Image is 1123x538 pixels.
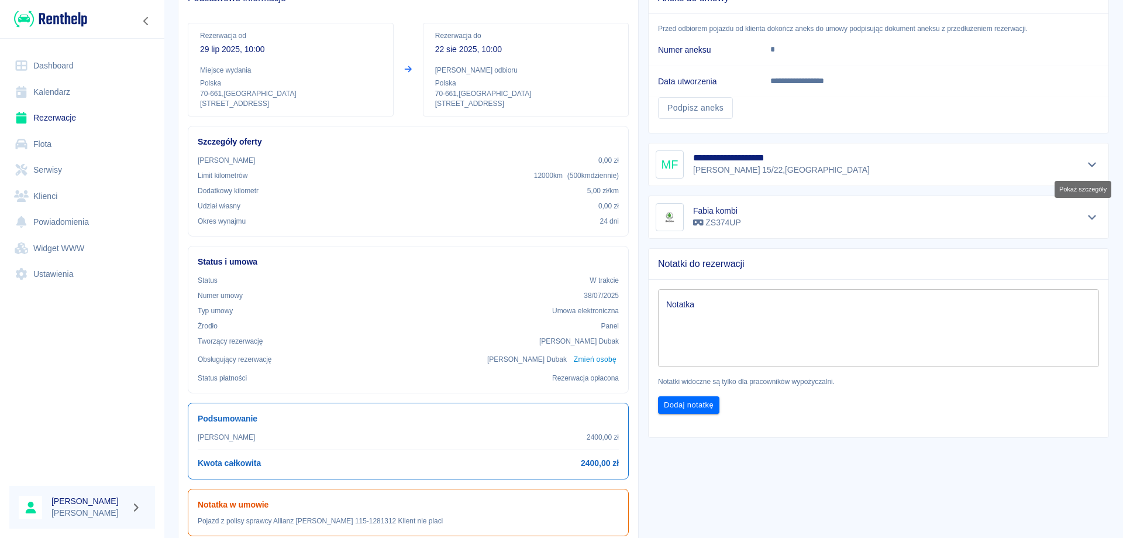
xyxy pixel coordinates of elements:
button: Zmień osobę [571,351,619,368]
p: [PERSON_NAME] [198,432,255,443]
p: Rezerwacja do [435,30,616,41]
p: Obsługujący rezerwację [198,354,272,365]
h6: Status i umowa [198,256,619,268]
div: Pokaż szczegóły [1055,181,1111,198]
a: Kalendarz [9,79,155,105]
h6: 2400,00 zł [581,457,619,470]
p: Numer umowy [198,290,243,301]
h6: Notatka w umowie [198,499,619,511]
a: Widget WWW [9,235,155,262]
p: Przed odbiorem pojazdu od klienta dokończ aneks do umowy podpisując dokument aneksu z przedłużeni... [649,23,1108,34]
span: Notatki do rezerwacji [658,258,1099,270]
p: Polska [435,78,616,88]
p: 29 lip 2025, 10:00 [200,43,381,56]
a: Flota [9,131,155,157]
p: 0,00 zł [598,155,619,166]
a: Klienci [9,183,155,210]
p: Udział własny [198,201,240,211]
p: [PERSON_NAME] Dubak [487,354,567,365]
p: 0,00 zł [598,201,619,211]
p: Typ umowy [198,306,233,316]
p: 2400,00 zł [587,432,619,443]
h6: Podsumowanie [198,413,619,425]
div: MF [656,150,684,179]
p: Rezerwacja opłacona [552,373,619,383]
p: Żrodło [198,321,218,331]
p: 12000 km [534,170,619,181]
button: Zwiń nawigację [137,13,155,29]
p: [PERSON_NAME] [198,155,255,166]
h6: Fabia kombi [693,205,741,217]
p: Notatki widoczne są tylko dla pracowników wypożyczalni. [658,376,1099,387]
p: Status [198,275,218,286]
h6: Data utworzenia [658,76,752,87]
button: Pokaż szczegóły [1083,209,1102,225]
p: [STREET_ADDRESS] [435,99,616,109]
p: Panel [601,321,619,331]
p: [PERSON_NAME] [51,507,126,519]
a: Serwisy [9,157,155,183]
img: Image [658,205,681,229]
p: 70-661 , [GEOGRAPHIC_DATA] [200,88,381,99]
p: 22 sie 2025, 10:00 [435,43,616,56]
p: [PERSON_NAME] Dubak [539,336,619,347]
a: Ustawienia [9,261,155,287]
a: Podpisz aneks [658,97,733,119]
p: Status płatności [198,373,247,383]
p: Dodatkowy kilometr [198,186,259,196]
p: [PERSON_NAME] odbioru [435,65,616,76]
p: Limit kilometrów [198,170,247,181]
p: ZS374UP [693,217,741,229]
p: 24 dni [600,216,619,227]
p: Tworzący rezerwację [198,336,263,347]
p: Rezerwacja od [200,30,381,41]
p: 70-661 , [GEOGRAPHIC_DATA] [435,88,616,99]
span: ( 500 km dziennie ) [567,172,619,180]
a: Renthelp logo [9,9,87,29]
p: Polska [200,78,381,88]
p: Okres wynajmu [198,216,246,227]
h6: Kwota całkowita [198,457,261,470]
p: 5,00 zł /km [587,186,619,196]
p: Umowa elektroniczna [552,306,619,316]
h6: [PERSON_NAME] [51,495,126,507]
button: Pokaż szczegóły [1083,156,1102,173]
a: Powiadomienia [9,209,155,235]
p: Pojazd z polisy sprawcy Allianz [PERSON_NAME] 115-1281312 Klient nie placi [198,516,619,526]
p: 38/07/2025 [584,290,619,301]
p: Miejsce wydania [200,65,381,76]
h6: Numer aneksu [658,44,752,56]
img: Renthelp logo [14,9,87,29]
a: Rezerwacje [9,105,155,131]
h6: Szczegóły oferty [198,136,619,148]
p: [STREET_ADDRESS] [200,99,381,109]
p: [PERSON_NAME] 15/22 , [GEOGRAPHIC_DATA] [693,164,870,176]
button: Dodaj notatkę [658,396,719,414]
a: Dashboard [9,53,155,79]
p: W trakcie [590,275,619,286]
